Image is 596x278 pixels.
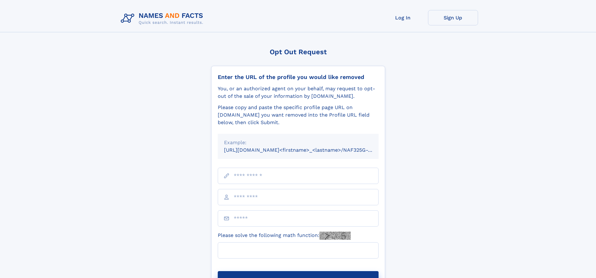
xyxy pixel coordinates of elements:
[224,147,390,153] small: [URL][DOMAIN_NAME]<firstname>_<lastname>/NAF325G-xxxxxxxx
[118,10,208,27] img: Logo Names and Facts
[224,139,372,146] div: Example:
[378,10,428,25] a: Log In
[218,104,379,126] div: Please copy and paste the specific profile page URL on [DOMAIN_NAME] you want removed into the Pr...
[218,74,379,81] div: Enter the URL of the profile you would like removed
[211,48,385,56] div: Opt Out Request
[218,232,351,240] label: Please solve the following math function:
[428,10,478,25] a: Sign Up
[218,85,379,100] div: You, or an authorized agent on your behalf, may request to opt-out of the sale of your informatio...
